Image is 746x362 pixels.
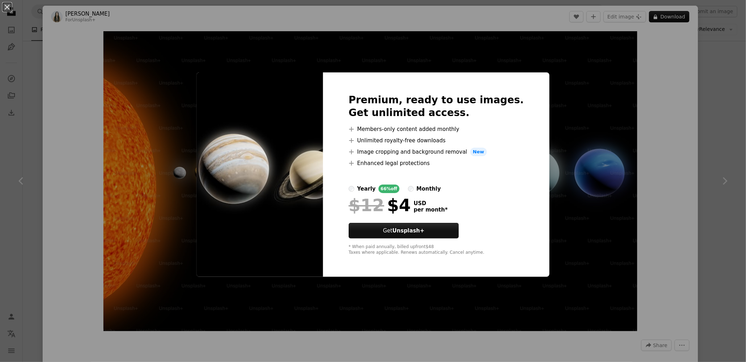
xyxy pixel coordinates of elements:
input: monthly [408,186,414,192]
li: Enhanced legal protections [349,159,524,168]
img: premium_photo-1717620945061-fdb31301a205 [197,72,323,277]
span: $12 [349,196,384,214]
span: per month * [414,207,448,213]
div: yearly [357,185,376,193]
li: Members-only content added monthly [349,125,524,133]
div: monthly [417,185,441,193]
li: Image cropping and background removal [349,148,524,156]
h2: Premium, ready to use images. Get unlimited access. [349,94,524,119]
span: USD [414,200,448,207]
li: Unlimited royalty-free downloads [349,136,524,145]
div: $4 [349,196,411,214]
div: 66% off [379,185,399,193]
button: GetUnsplash+ [349,223,459,238]
span: New [470,148,487,156]
input: yearly66%off [349,186,354,192]
strong: Unsplash+ [392,227,424,234]
div: * When paid annually, billed upfront $48 Taxes where applicable. Renews automatically. Cancel any... [349,244,524,256]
